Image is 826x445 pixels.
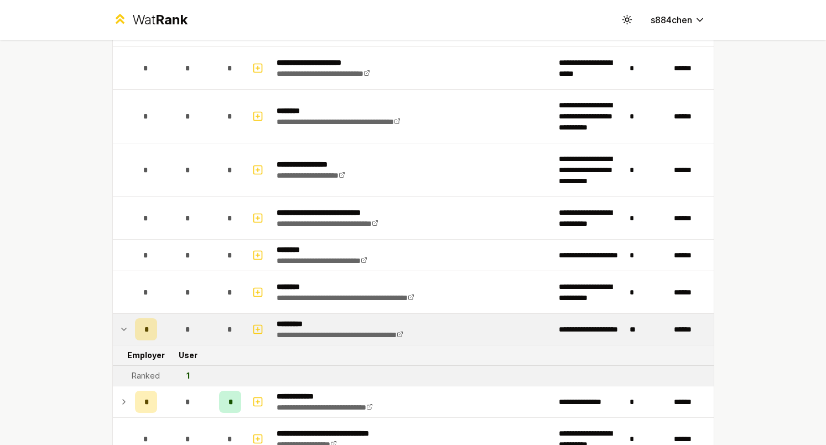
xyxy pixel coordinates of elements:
div: 1 [186,370,190,381]
button: s884chen [642,10,714,30]
td: User [162,345,215,365]
div: Wat [132,11,188,29]
span: Rank [155,12,188,28]
div: Ranked [132,370,160,381]
td: Employer [131,345,162,365]
span: s884chen [651,13,692,27]
a: WatRank [112,11,188,29]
